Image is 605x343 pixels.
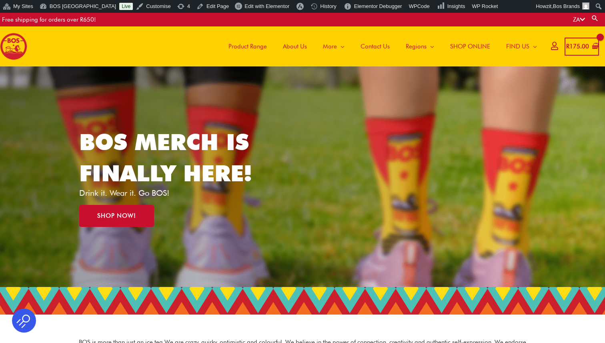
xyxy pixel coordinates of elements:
[442,26,498,66] a: SHOP ONLINE
[79,189,264,197] p: Drink it. Wear it. Go BOS!
[398,26,442,66] a: Regions
[79,128,252,187] a: BOS MERCH IS FINALLY HERE!
[2,13,96,26] div: Free shipping for orders over R650!
[553,3,580,9] span: Bos Brands
[97,213,136,219] span: SHOP NOW!
[450,34,490,58] span: SHOP ONLINE
[275,26,315,66] a: About Us
[353,26,398,66] a: Contact Us
[119,3,133,10] a: Live
[565,38,599,56] a: View Shopping Cart, 1 items
[566,43,589,50] bdi: 175.00
[228,34,267,58] span: Product Range
[315,26,353,66] a: More
[323,34,337,58] span: More
[506,34,529,58] span: FIND US
[361,34,390,58] span: Contact Us
[214,26,545,66] nav: Site Navigation
[244,3,289,9] span: Edit with Elementor
[406,34,427,58] span: Regions
[566,43,569,50] span: R
[591,14,599,22] a: Search button
[447,3,465,9] span: Insights
[79,205,154,227] a: SHOP NOW!
[573,16,585,23] a: ZA
[283,34,307,58] span: About Us
[220,26,275,66] a: Product Range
